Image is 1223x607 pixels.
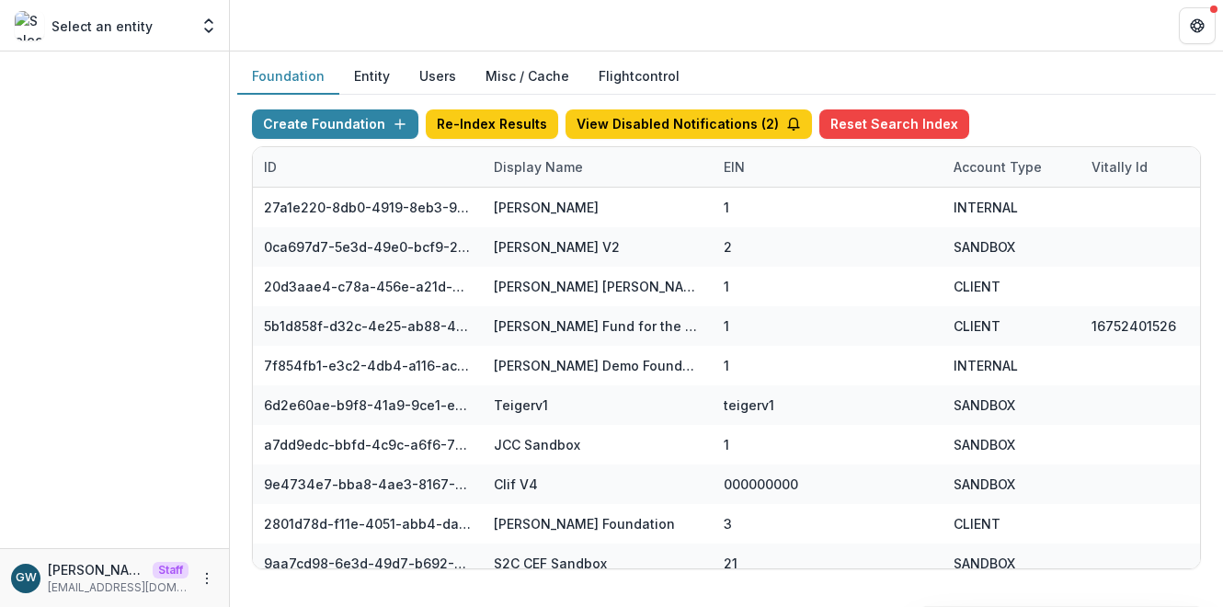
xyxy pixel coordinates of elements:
[494,198,599,217] div: [PERSON_NAME]
[483,147,713,187] div: Display Name
[483,157,594,177] div: Display Name
[48,560,145,579] p: [PERSON_NAME]
[16,572,37,584] div: Grace Willig
[51,17,153,36] p: Select an entity
[494,237,620,257] div: [PERSON_NAME] V2
[819,109,969,139] button: Reset Search Index
[713,157,756,177] div: EIN
[494,514,675,533] div: [PERSON_NAME] Foundation
[724,356,729,375] div: 1
[264,435,472,454] div: a7dd9edc-bbfd-4c9c-a6f6-76d0743bf1cd
[724,514,732,533] div: 3
[943,147,1080,187] div: Account Type
[253,157,288,177] div: ID
[405,59,471,95] button: Users
[954,277,1000,296] div: CLIENT
[954,395,1015,415] div: SANDBOX
[252,109,418,139] button: Create Foundation
[48,579,189,596] p: [EMAIL_ADDRESS][DOMAIN_NAME]
[153,562,189,578] p: Staff
[566,109,812,139] button: View Disabled Notifications (2)
[264,237,472,257] div: 0ca697d7-5e3d-49e0-bcf9-217f69e92d71
[264,356,472,375] div: 7f854fb1-e3c2-4db4-a116-aca576521abc
[494,316,702,336] div: [PERSON_NAME] Fund for the Blind
[954,554,1015,573] div: SANDBOX
[1179,7,1216,44] button: Get Help
[724,554,737,573] div: 21
[426,109,558,139] button: Re-Index Results
[494,395,548,415] div: Teigerv1
[196,567,218,590] button: More
[954,475,1015,494] div: SANDBOX
[264,395,472,415] div: 6d2e60ae-b9f8-41a9-9ce1-e608d0f20ec5
[724,395,774,415] div: teigerv1
[253,147,483,187] div: ID
[494,356,702,375] div: [PERSON_NAME] Demo Foundation
[1092,316,1176,336] div: 16752401526
[339,59,405,95] button: Entity
[724,198,729,217] div: 1
[954,514,1000,533] div: CLIENT
[943,157,1053,177] div: Account Type
[494,435,580,454] div: JCC Sandbox
[954,316,1000,336] div: CLIENT
[15,11,44,40] img: Select an entity
[494,554,607,573] div: S2C CEF Sandbox
[713,147,943,187] div: EIN
[724,237,732,257] div: 2
[196,7,222,44] button: Open entity switcher
[471,59,584,95] button: Misc / Cache
[954,198,1018,217] div: INTERNAL
[264,554,472,573] div: 9aa7cd98-6e3d-49d7-b692-3e5f3d1facd4
[724,435,729,454] div: 1
[264,198,472,217] div: 27a1e220-8db0-4919-8eb3-9f29ee33f7b0
[264,316,472,336] div: 5b1d858f-d32c-4e25-ab88-434536713791
[724,277,729,296] div: 1
[599,66,680,86] a: Flightcontrol
[264,514,472,533] div: 2801d78d-f11e-4051-abb4-dab00da98882
[954,237,1015,257] div: SANDBOX
[264,277,472,296] div: 20d3aae4-c78a-456e-a21d-91c97a6a725f
[954,356,1018,375] div: INTERNAL
[237,59,339,95] button: Foundation
[264,475,472,494] div: 9e4734e7-bba8-4ae3-8167-95d86cec7b4b
[1080,147,1218,187] div: Vitally Id
[494,475,538,494] div: Clif V4
[494,277,702,296] div: [PERSON_NAME] [PERSON_NAME] Family Foundation
[1080,157,1159,177] div: Vitally Id
[724,316,729,336] div: 1
[954,435,1015,454] div: SANDBOX
[724,475,798,494] div: 000000000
